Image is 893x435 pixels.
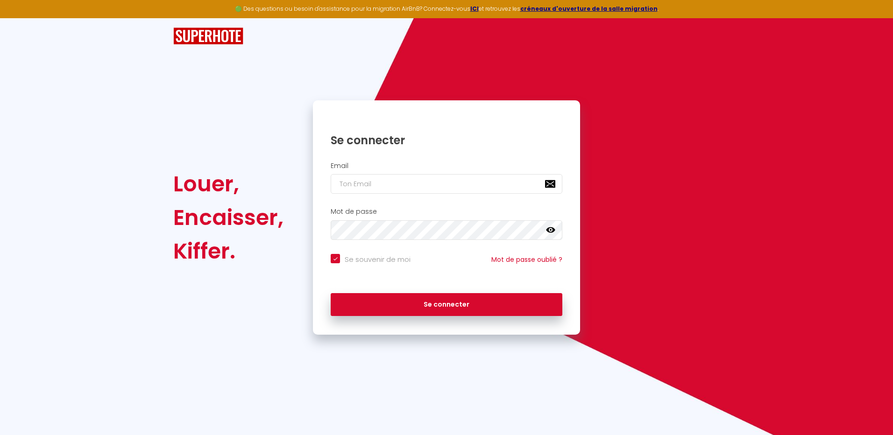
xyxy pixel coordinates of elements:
[331,293,562,316] button: Se connecter
[331,174,562,194] input: Ton Email
[520,5,658,13] a: créneaux d'ouverture de la salle migration
[173,234,283,268] div: Kiffer.
[491,255,562,264] a: Mot de passe oublié ?
[173,167,283,201] div: Louer,
[173,201,283,234] div: Encaisser,
[173,28,243,45] img: SuperHote logo
[331,208,562,216] h2: Mot de passe
[470,5,479,13] a: ICI
[331,133,562,147] h1: Se connecter
[331,162,562,170] h2: Email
